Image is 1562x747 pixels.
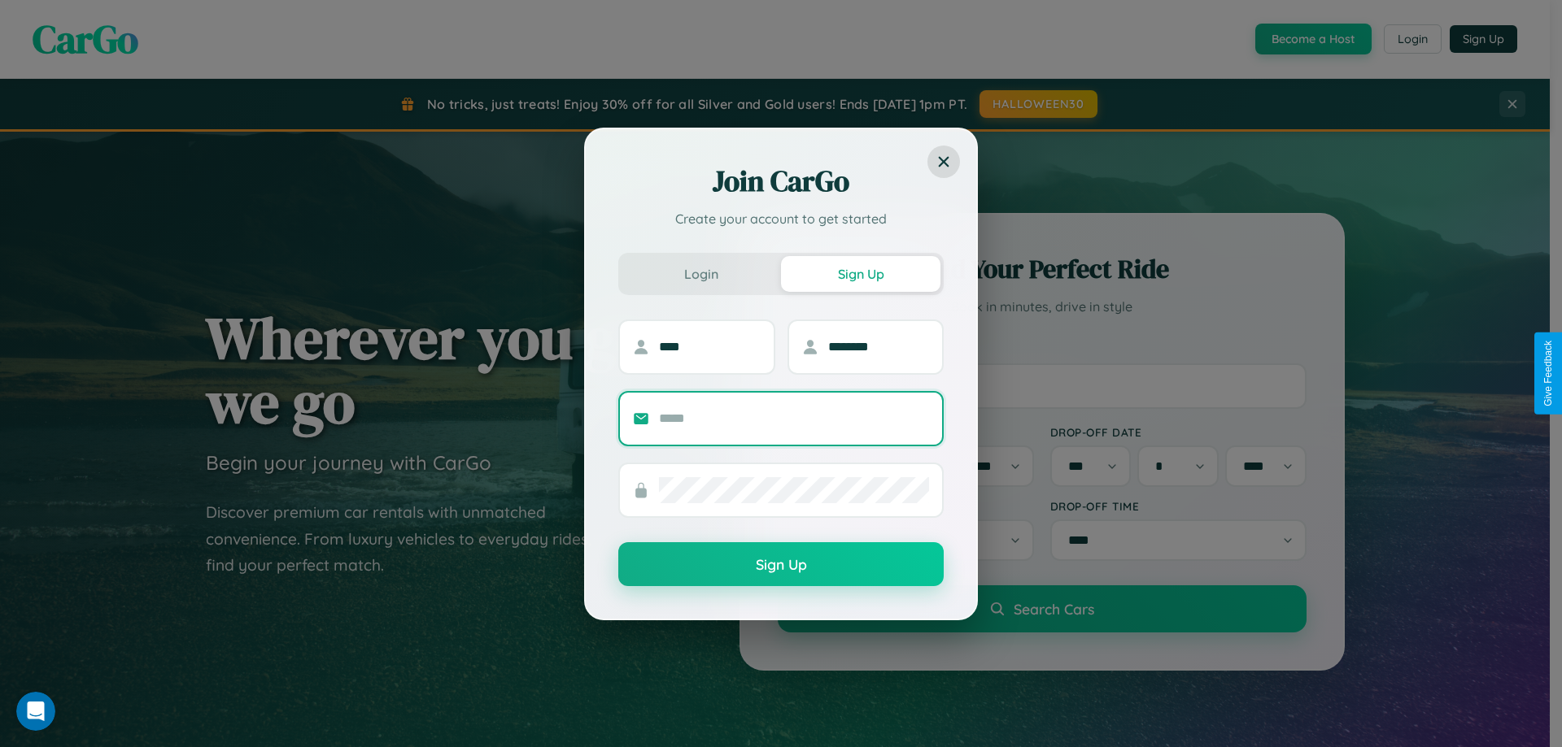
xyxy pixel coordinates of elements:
p: Create your account to get started [618,209,944,228]
iframe: Intercom live chat [16,692,55,731]
div: Give Feedback [1542,341,1554,406]
button: Sign Up [618,542,944,586]
h2: Join CarGo [618,162,944,201]
button: Login [622,256,781,292]
button: Sign Up [781,256,940,292]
